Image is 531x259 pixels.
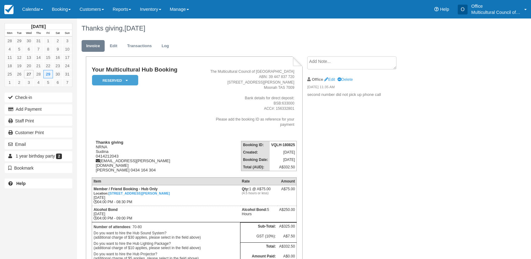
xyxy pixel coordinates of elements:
p: : 70-80 [94,224,239,230]
a: 1 [43,37,53,45]
a: 3 [24,78,34,87]
a: Customer Print [5,128,72,138]
th: Sub-Total: [240,223,278,232]
p: Do you want to hire the Hub Lighting Package? (additional charge of $10 applies, please select in... [94,240,239,251]
a: 29 [14,37,24,45]
a: Edit [105,40,122,52]
th: Rate [240,178,278,185]
a: Help [5,179,72,188]
a: [STREET_ADDRESS][PERSON_NAME] [109,191,170,195]
th: Tue [14,30,24,37]
p: Office [471,3,521,9]
a: Edit [324,77,335,82]
a: 6 [24,45,34,53]
div: NRNA Sudina 0414212043 [EMAIL_ADDRESS][PERSON_NAME][DOMAIN_NAME] [PERSON_NAME] 0434 164 304 [92,140,200,172]
td: GST (10%): [240,232,278,242]
a: 14 [34,53,43,62]
b: Help [16,181,26,186]
td: A$7.50 [277,232,297,242]
a: 3 [62,37,72,45]
button: Bookmark [5,163,72,173]
div: A$75.00 [279,187,295,196]
button: Email [5,139,72,149]
p: second number did not pick up phone call [307,92,411,98]
a: 31 [34,37,43,45]
p: Multicultural Council of [GEOGRAPHIC_DATA] [471,9,521,15]
td: A$332.50 [277,243,297,253]
i: Help [434,7,439,11]
span: 2 [56,154,62,159]
a: 1 [5,78,14,87]
th: Sun [62,30,72,37]
strong: Number of attendees [94,225,130,229]
strong: Alcohol Bond [94,208,118,212]
a: 6 [53,78,62,87]
a: 4 [34,78,43,87]
a: 7 [62,78,72,87]
th: Total (AUD): [241,163,270,171]
th: Fri [43,30,53,37]
a: 9 [53,45,62,53]
a: 4 [5,45,14,53]
th: Booking ID: [241,141,270,149]
td: A$325.00 [277,223,297,232]
h1: Thanks giving, [82,25,471,32]
strong: VQLH-180825 [271,143,295,147]
strong: Office [312,77,323,82]
a: 28 [34,70,43,78]
a: 28 [5,37,14,45]
th: Mon [5,30,14,37]
small: Location: [94,191,170,195]
a: Transactions [123,40,156,52]
strong: Qty [242,187,249,191]
div: A$250.00 [279,208,295,217]
a: 13 [24,53,34,62]
a: 25 [5,70,14,78]
em: [DATE] 11:35 AM [307,84,411,91]
strong: Alcohol Bond [242,208,267,212]
td: [DATE] 04:00 PM - 08:30 PM [92,185,240,206]
a: 7 [34,45,43,53]
a: 2 [14,78,24,87]
a: Log [157,40,174,52]
button: Add Payment [5,104,72,114]
a: Reserved [92,75,136,86]
th: Item [92,178,240,185]
th: Sat [53,30,62,37]
a: Staff Print [5,116,72,126]
th: Thu [34,30,43,37]
div: O [458,5,468,14]
span: 1 year birthday party [16,154,55,158]
a: 17 [62,53,72,62]
td: [DATE] 04:00 PM - 09:00 PM [92,206,240,222]
a: 15 [43,53,53,62]
img: checkfront-main-nav-mini-logo.png [4,5,14,14]
a: 11 [5,53,14,62]
a: 31 [62,70,72,78]
a: 21 [34,62,43,70]
td: 5 Hours [240,206,278,222]
th: Wed [24,30,34,37]
a: 30 [53,70,62,78]
a: Invoice [82,40,105,52]
td: A$332.50 [270,163,297,171]
strong: Member / Friend Booking - Hub Only [94,187,170,195]
a: 10 [62,45,72,53]
a: 22 [43,62,53,70]
a: 5 [14,45,24,53]
strong: Thanks giving [96,140,123,145]
a: 12 [14,53,24,62]
a: 16 [53,53,62,62]
address: The Multicultural Council of [GEOGRAPHIC_DATA] ABN: 39 447 837 720 [STREET_ADDRESS][PERSON_NAME] ... [203,69,294,127]
a: 23 [53,62,62,70]
td: [DATE] [270,156,297,163]
a: 19 [14,62,24,70]
a: 8 [43,45,53,53]
a: 18 [5,62,14,70]
em: Reserved [92,75,138,86]
th: Amount [277,178,297,185]
a: Delete [337,77,353,82]
a: 2 [53,37,62,45]
a: 24 [62,62,72,70]
a: 27 [24,70,34,78]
